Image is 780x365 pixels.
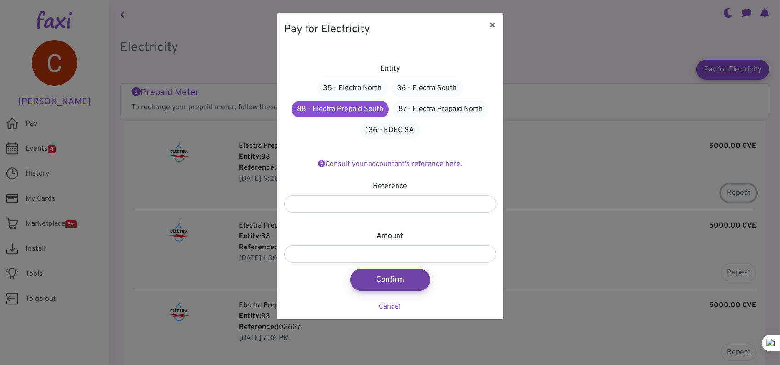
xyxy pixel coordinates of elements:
font: Reference [373,182,407,191]
font: 35 - Electra North [323,84,382,93]
font: Amount [377,232,403,241]
font: 87 - Electra Prepaid North [398,105,483,114]
font: Confirm [376,275,404,285]
font: 88 - Electra Prepaid South [297,105,383,114]
a: 136 - EDEC SA [360,122,420,139]
font: × [489,19,496,33]
font: Entity [380,64,400,73]
font: 36 - Electra South [398,84,457,93]
a: Consult your accountant's reference here. [318,160,462,169]
button: Confirm [350,269,430,291]
a: 36 - Electra South [392,80,463,97]
a: 35 - Electra North [317,80,388,97]
a: 87 - Electra Prepaid North [393,101,488,118]
font: Consult your accountant's reference here. [325,160,462,169]
a: Cancel [379,302,401,311]
font: 136 - EDEC SA [366,126,414,135]
a: 88 - Electra Prepaid South [292,101,389,117]
button: × [482,13,503,39]
font: Pay for Electricity [284,23,371,36]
